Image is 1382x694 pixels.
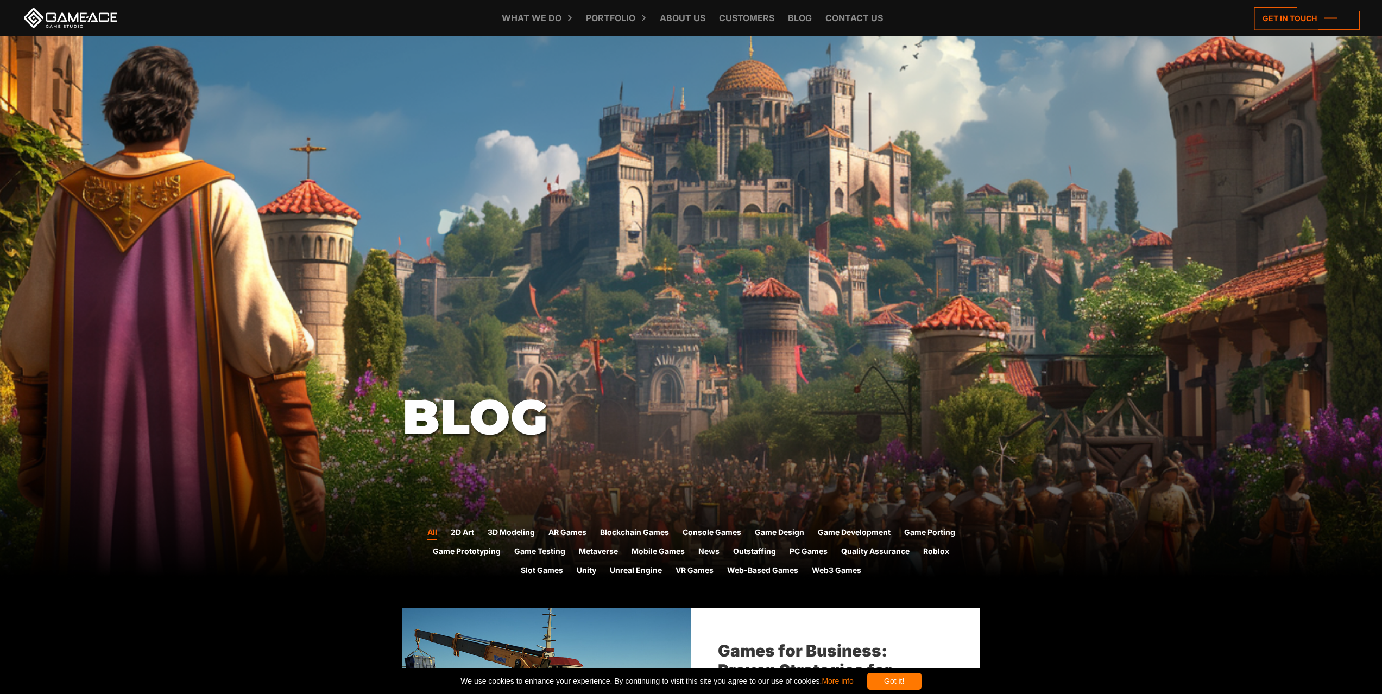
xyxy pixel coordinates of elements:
[577,564,596,578] a: Unity
[451,526,474,540] a: 2D Art
[600,526,669,540] a: Blockchain Games
[632,545,685,559] a: Mobile Games
[488,526,535,540] a: 3D Modeling
[521,564,563,578] a: Slot Games
[790,545,828,559] a: PC Games
[610,564,662,578] a: Unreal Engine
[822,677,853,685] a: More info
[904,526,955,540] a: Game Porting
[867,673,922,690] div: Got it!
[841,545,910,559] a: Quality Assurance
[579,545,618,559] a: Metaverse
[818,526,891,540] a: Game Development
[923,545,949,559] a: Roblox
[683,526,741,540] a: Console Games
[1254,7,1360,30] a: Get in touch
[427,526,437,540] a: All
[460,673,853,690] span: We use cookies to enhance your experience. By continuing to visit this site you agree to our use ...
[433,545,501,559] a: Game Prototyping
[676,564,714,578] a: VR Games
[548,526,586,540] a: AR Games
[733,545,776,559] a: Outstaffing
[755,526,804,540] a: Game Design
[812,564,861,578] a: Web3 Games
[402,390,981,443] h1: Blog
[727,564,798,578] a: Web-Based Games
[514,545,565,559] a: Game Testing
[698,545,720,559] a: News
